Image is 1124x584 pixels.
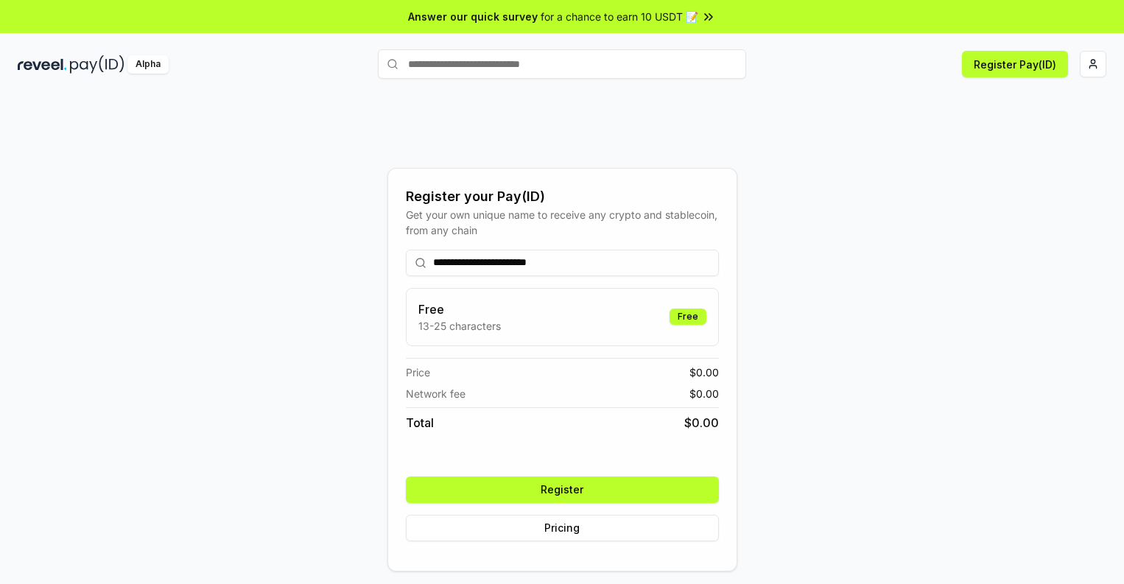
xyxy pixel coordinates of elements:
[406,476,719,503] button: Register
[406,515,719,541] button: Pricing
[670,309,706,325] div: Free
[418,300,501,318] h3: Free
[18,55,67,74] img: reveel_dark
[684,414,719,432] span: $ 0.00
[406,207,719,238] div: Get your own unique name to receive any crypto and stablecoin, from any chain
[406,186,719,207] div: Register your Pay(ID)
[689,386,719,401] span: $ 0.00
[70,55,124,74] img: pay_id
[408,9,538,24] span: Answer our quick survey
[418,318,501,334] p: 13-25 characters
[127,55,169,74] div: Alpha
[689,365,719,380] span: $ 0.00
[406,414,434,432] span: Total
[541,9,698,24] span: for a chance to earn 10 USDT 📝
[406,386,466,401] span: Network fee
[962,51,1068,77] button: Register Pay(ID)
[406,365,430,380] span: Price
